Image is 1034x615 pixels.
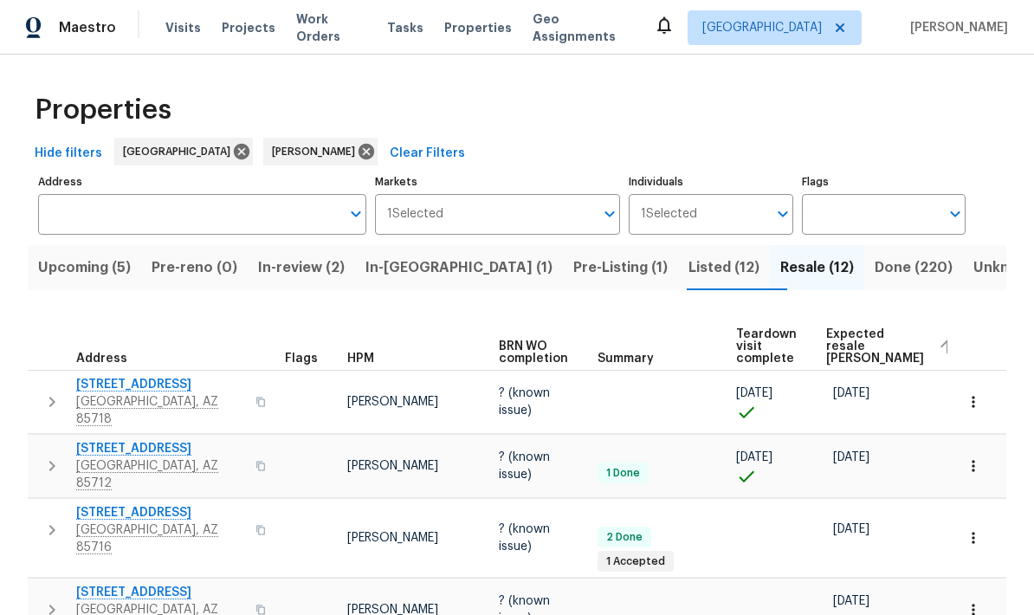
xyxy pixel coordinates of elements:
[165,19,201,36] span: Visits
[943,202,967,226] button: Open
[347,532,438,544] span: [PERSON_NAME]
[347,460,438,472] span: [PERSON_NAME]
[736,387,772,399] span: [DATE]
[833,387,869,399] span: [DATE]
[76,353,127,365] span: Address
[272,143,362,160] span: [PERSON_NAME]
[444,19,512,36] span: Properties
[833,523,869,535] span: [DATE]
[263,138,378,165] div: [PERSON_NAME]
[35,143,102,165] span: Hide filters
[28,138,109,170] button: Hide filters
[222,19,275,36] span: Projects
[736,451,772,463] span: [DATE]
[702,19,822,36] span: [GEOGRAPHIC_DATA]
[533,10,633,45] span: Geo Assignments
[499,451,550,481] span: ? (known issue)
[387,22,423,34] span: Tasks
[38,177,366,187] label: Address
[826,328,924,365] span: Expected resale [PERSON_NAME]
[499,340,568,365] span: BRN WO completion
[573,256,668,280] span: Pre-Listing (1)
[499,387,550,417] span: ? (known issue)
[598,353,654,365] span: Summary
[780,256,854,280] span: Resale (12)
[599,554,672,569] span: 1 Accepted
[499,523,550,553] span: ? (known issue)
[114,138,253,165] div: [GEOGRAPHIC_DATA]
[375,177,621,187] label: Markets
[35,101,171,119] span: Properties
[347,353,374,365] span: HPM
[123,143,237,160] span: [GEOGRAPHIC_DATA]
[38,256,131,280] span: Upcoming (5)
[598,202,622,226] button: Open
[285,353,318,365] span: Flags
[344,202,368,226] button: Open
[296,10,366,45] span: Work Orders
[152,256,237,280] span: Pre-reno (0)
[802,177,966,187] label: Flags
[736,328,797,365] span: Teardown visit complete
[875,256,953,280] span: Done (220)
[903,19,1008,36] span: [PERSON_NAME]
[258,256,345,280] span: In-review (2)
[833,451,869,463] span: [DATE]
[390,143,465,165] span: Clear Filters
[383,138,472,170] button: Clear Filters
[599,530,649,545] span: 2 Done
[59,19,116,36] span: Maestro
[365,256,553,280] span: In-[GEOGRAPHIC_DATA] (1)
[347,396,438,408] span: [PERSON_NAME]
[688,256,759,280] span: Listed (12)
[833,595,869,607] span: [DATE]
[771,202,795,226] button: Open
[641,207,697,222] span: 1 Selected
[599,466,647,481] span: 1 Done
[629,177,792,187] label: Individuals
[387,207,443,222] span: 1 Selected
